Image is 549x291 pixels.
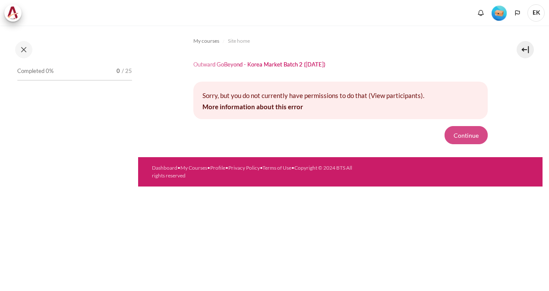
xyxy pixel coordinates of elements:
a: More information about this error [202,103,303,111]
a: My Courses [180,164,207,171]
a: Privacy Policy [228,164,260,171]
span: My courses [193,37,219,45]
section: Content [138,25,543,157]
span: Site home [228,37,250,45]
button: Continue [445,126,488,144]
div: Level #1 [492,5,507,21]
img: Level #1 [492,6,507,21]
span: EK [527,4,545,22]
a: Dashboard [152,164,177,171]
span: / 25 [122,67,132,76]
a: My courses [193,36,219,46]
a: Site home [228,36,250,46]
p: Sorry, but you do not currently have permissions to do that (View participants). [202,91,479,101]
div: Show notification window with no new notifications [474,6,487,19]
a: Terms of Use [262,164,291,171]
img: Architeck [7,6,19,19]
a: Profile [210,164,225,171]
span: 0 [117,67,120,76]
nav: Navigation bar [193,34,488,48]
a: Level #1 [488,5,510,21]
button: Languages [511,6,524,19]
a: User menu [527,4,545,22]
h1: Outward GoBeyond - Korea Market Batch 2 ([DATE]) [193,61,325,68]
div: • • • • • [152,164,354,180]
span: Completed 0% [17,67,54,76]
a: Architeck Architeck [4,4,26,22]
